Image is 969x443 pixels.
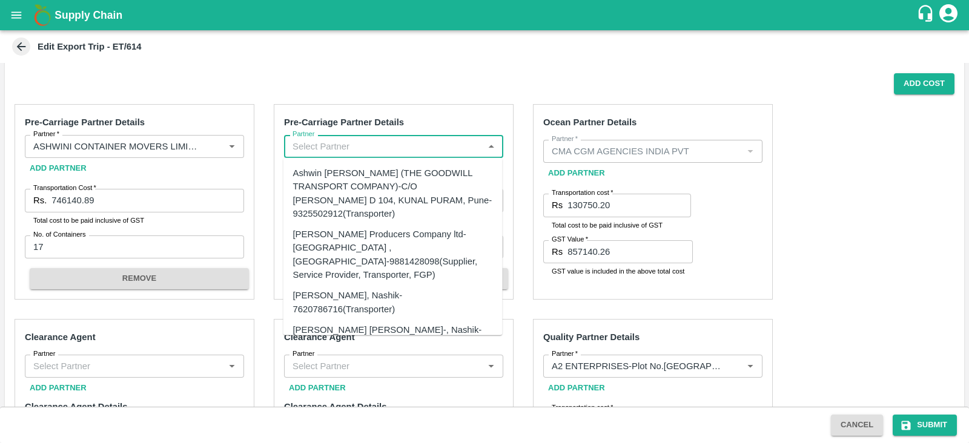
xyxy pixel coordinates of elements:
p: Rs. [33,194,47,207]
div: customer-support [916,4,938,26]
button: Open [224,358,240,374]
p: Rs [552,245,563,258]
div: [PERSON_NAME], Nashik-7620786716(Transporter) [293,289,493,316]
strong: Ocean Partner Details [543,117,637,127]
label: Transportation cost [552,403,613,413]
input: Select Partner [547,358,723,374]
button: open drawer [2,1,30,29]
strong: Clearance Agent Details [284,402,386,412]
label: Partner [293,349,315,359]
input: Select Partner [288,358,480,374]
label: Partner [552,134,578,144]
input: Select Partner [288,139,480,154]
strong: Clearance Agent Details [25,402,127,412]
div: Ashwin [PERSON_NAME] (THE GOODWILL TRANSPORT COMPANY)-C/O [PERSON_NAME] D 104, KUNAL PURAM, Pune-... [293,166,493,220]
button: Submit [893,415,957,436]
div: account of current user [938,2,959,28]
a: Supply Chain [55,7,916,24]
strong: Pre-Carriage Partner Details [25,117,145,127]
p: Rs [552,199,563,212]
label: Partner [293,130,315,139]
button: Close [483,139,499,154]
label: GST Value [552,235,588,244]
label: Partner [33,130,59,139]
input: Select Partner [28,358,220,374]
label: Transportation Cost [33,183,96,193]
button: Add Partner [25,158,91,179]
b: Edit Export Trip - ET/614 [38,42,142,51]
strong: Quality Partner Details [543,332,640,342]
button: Add Cost [894,73,954,94]
button: Cancel [831,415,883,436]
button: Open [483,358,499,374]
strong: Clearance Agent [25,332,96,342]
button: Add Partner [543,378,610,399]
b: Supply Chain [55,9,122,21]
input: GST Included in the above cost [567,240,693,263]
label: Partner [552,349,578,359]
strong: Clearance Agent [284,332,355,342]
button: Add Partner [25,378,91,399]
input: Select Partner [547,143,739,159]
strong: Pre-Carriage Partner Details [284,117,404,127]
button: Add Partner [543,163,610,184]
label: Partner [33,349,56,359]
input: Select Partner [28,139,205,154]
button: Open [742,358,758,374]
div: [PERSON_NAME] [PERSON_NAME]-, Nashik-9421790787(Farmer, Transporter) [293,323,493,350]
img: logo [30,3,55,27]
p: GST value is included in the above total cost [552,266,684,277]
p: Total cost to be paid inclusive of GST [33,215,236,226]
button: REMOVE [30,268,249,289]
label: Transportation cost [552,188,613,198]
div: [PERSON_NAME] Producers Company ltd-[GEOGRAPHIC_DATA] , [GEOGRAPHIC_DATA]-9881428098(Supplier, Se... [293,228,493,281]
label: No. of Containers [33,230,86,240]
p: Total cost to be paid inclusive of GST [552,220,683,231]
button: Open [224,139,240,154]
button: Add Partner [284,378,351,399]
